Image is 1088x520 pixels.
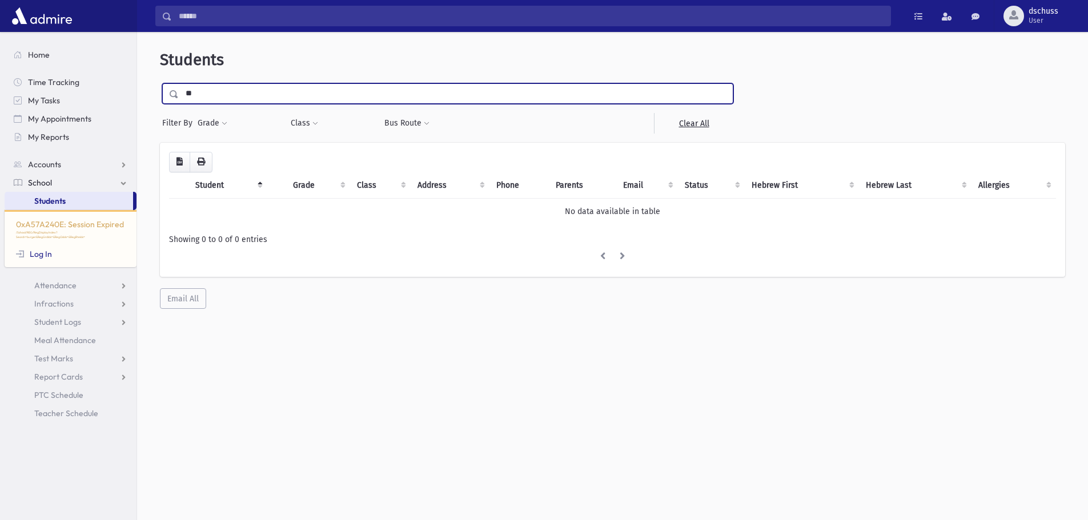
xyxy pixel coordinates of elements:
th: Hebrew First: activate to sort column ascending [745,172,859,199]
a: Student Logs [5,313,136,331]
span: Student Logs [34,317,81,327]
a: Time Tracking [5,73,136,91]
a: My Reports [5,128,136,146]
img: AdmirePro [9,5,75,27]
a: School [5,174,136,192]
span: Filter By [162,117,197,129]
a: Test Marks [5,349,136,368]
span: Infractions [34,299,74,309]
button: CSV [169,152,190,172]
span: Home [28,50,50,60]
a: Infractions [5,295,136,313]
input: Search [172,6,890,26]
button: Class [290,113,319,134]
button: Email All [160,288,206,309]
span: Attendance [34,280,77,291]
span: My Appointments [28,114,91,124]
span: User [1029,16,1058,25]
th: Status: activate to sort column ascending [678,172,745,199]
th: Class: activate to sort column ascending [350,172,411,199]
span: My Tasks [28,95,60,106]
span: Time Tracking [28,77,79,87]
a: Log In [16,249,52,259]
span: dschuss [1029,7,1058,16]
a: My Tasks [5,91,136,110]
span: Test Marks [34,353,73,364]
a: Accounts [5,155,136,174]
span: Teacher Schedule [34,408,98,418]
a: PTC Schedule [5,386,136,404]
th: Student: activate to sort column descending [188,172,267,199]
p: /School/REG/RegDisplayIndex?Search=burger&RegGrdIds=&RegClsIds=&RegRteIds= [16,231,125,239]
span: Accounts [28,159,61,170]
span: Meal Attendance [34,335,96,345]
span: Students [34,196,66,206]
span: School [28,178,52,188]
a: Meal Attendance [5,331,136,349]
span: Students [160,50,224,69]
a: Report Cards [5,368,136,386]
button: Grade [197,113,228,134]
span: Report Cards [34,372,83,382]
th: Grade: activate to sort column ascending [286,172,350,199]
a: Clear All [654,113,733,134]
a: Teacher Schedule [5,404,136,422]
a: My Appointments [5,110,136,128]
a: Attendance [5,276,136,295]
button: Bus Route [384,113,430,134]
button: Print [190,152,212,172]
div: Showing 0 to 0 of 0 entries [169,233,1056,245]
a: Home [5,46,136,64]
div: 0xA57A240E: Session Expired [5,210,136,267]
th: Hebrew Last: activate to sort column ascending [859,172,971,199]
td: No data available in table [169,198,1056,224]
th: Email: activate to sort column ascending [616,172,678,199]
th: Allergies: activate to sort column ascending [971,172,1056,199]
th: Phone [489,172,548,199]
th: Address: activate to sort column ascending [411,172,489,199]
span: My Reports [28,132,69,142]
a: Students [5,192,133,210]
th: Parents [549,172,617,199]
span: PTC Schedule [34,390,83,400]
